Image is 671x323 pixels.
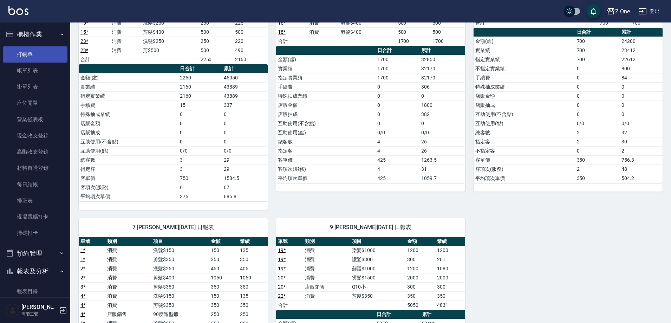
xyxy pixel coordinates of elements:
td: 2160 [233,55,268,64]
td: 剪髮$400 [151,273,209,282]
td: 250 [238,310,268,319]
table: a dense table [276,46,465,183]
td: 剪髮$400 [339,27,396,37]
td: 客項次(服務) [276,164,376,174]
td: 500 [199,46,233,55]
td: 32850 [419,55,465,64]
td: 3 [178,155,222,164]
td: 客單價 [474,155,575,164]
table: a dense table [79,64,268,201]
td: 0 [222,110,268,119]
th: 單號 [276,237,303,246]
th: 日合計 [376,46,419,55]
td: 0 [575,91,620,101]
td: 350 [238,282,268,291]
td: 0 [376,119,419,128]
td: 0 [419,91,465,101]
a: 掛單列表 [3,79,67,95]
td: 消費 [110,37,141,46]
td: 700 [598,18,630,27]
td: 300 [405,282,435,291]
td: 不指定實業績 [474,64,575,73]
td: 500 [431,27,465,37]
td: 150 [209,246,239,255]
td: 220 [233,37,268,46]
a: 打帳單 [3,46,67,63]
td: 合計 [79,55,110,64]
td: 0 [222,137,268,146]
th: 業績 [435,237,465,246]
td: 洗髮$250 [141,18,199,27]
td: 2 [575,164,620,174]
td: 消費 [105,255,152,264]
td: 指定客 [474,137,575,146]
td: 750 [178,174,222,183]
td: 425 [376,155,419,164]
td: 135 [238,291,268,301]
td: 剪髮$400 [141,27,199,37]
td: 消費 [303,291,350,301]
td: 225 [233,18,268,27]
td: 0 [575,82,620,91]
td: 互助使用(不含點) [474,110,575,119]
td: 0/0 [178,146,222,155]
td: 1080 [435,264,465,273]
td: 店販抽成 [79,128,178,137]
td: 0 [376,82,419,91]
td: 43889 [222,91,268,101]
td: 500 [396,27,431,37]
td: 67 [222,183,268,192]
td: 24200 [620,37,663,46]
th: 項目 [151,237,209,246]
th: 日合計 [178,64,222,73]
td: 互助使用(點) [276,128,376,137]
td: 手續費 [474,73,575,82]
td: 平均項次單價 [474,174,575,183]
td: 84 [620,73,663,82]
td: 店販抽成 [276,110,376,119]
td: 4 [376,164,419,174]
td: 0 [575,101,620,110]
td: 425 [376,174,419,183]
td: 消費 [105,264,152,273]
td: 0 [222,119,268,128]
td: 1059.7 [419,174,465,183]
td: 350 [209,255,239,264]
img: Person [6,303,20,317]
td: 客項次(服務) [474,164,575,174]
td: 350 [405,291,435,301]
th: 類別 [105,237,152,246]
td: 合計 [474,18,506,27]
td: 0/0 [419,128,465,137]
td: 0 [419,119,465,128]
td: 洗髮$250 [151,264,209,273]
td: 指定實業績 [276,73,376,82]
td: 消費 [303,264,350,273]
td: 0 [575,110,620,119]
td: 300 [405,255,435,264]
td: 合計 [276,37,307,46]
td: 消費 [105,246,152,255]
td: 指定實業績 [79,91,178,101]
td: 0/0 [620,119,663,128]
td: 消費 [105,273,152,282]
td: 消費 [110,46,141,55]
td: 48 [620,164,663,174]
a: 現金收支登錄 [3,128,67,144]
td: 店販抽成 [474,101,575,110]
td: 201 [435,255,465,264]
button: 預約管理 [3,244,67,263]
td: 客項次(服務) [79,183,178,192]
th: 業績 [238,237,268,246]
td: 手續費 [79,101,178,110]
td: 1700 [431,37,465,46]
th: 日合計 [575,28,620,37]
td: 互助使用(點) [79,146,178,155]
td: 店販金額 [474,91,575,101]
th: 類別 [303,237,350,246]
td: 375 [178,192,222,201]
a: 現場電腦打卡 [3,209,67,225]
td: 700 [575,46,620,55]
td: 洗髮$150 [151,291,209,301]
td: 0 [178,110,222,119]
